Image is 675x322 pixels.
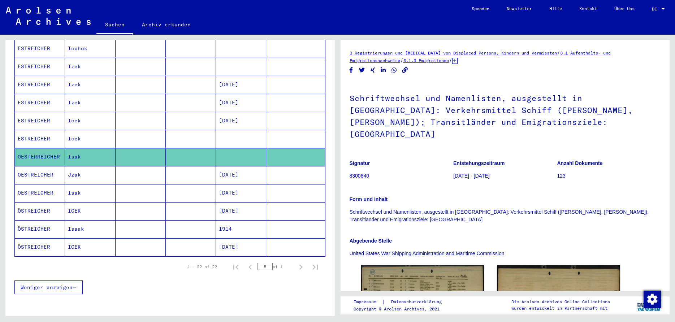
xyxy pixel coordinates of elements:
mat-cell: OESTREICHER [15,166,65,184]
mat-cell: Icchok [65,40,115,57]
mat-cell: ESTREICHER [15,130,65,148]
b: Signatur [350,160,370,166]
span: / [449,57,452,64]
b: Abgebende Stelle [350,238,392,244]
span: / [400,57,403,64]
p: 123 [557,172,661,180]
mat-cell: [DATE] [216,166,266,184]
button: Share on Xing [369,66,377,75]
span: DE [652,6,660,12]
mat-cell: ÖSTREICHER [15,220,65,238]
p: wurden entwickelt in Partnerschaft mit [511,305,610,312]
button: Previous page [243,260,258,274]
mat-cell: Jzak [65,166,115,184]
h1: Schriftwechsel und Namenlisten, ausgestellt in [GEOGRAPHIC_DATA]: Verkehrsmittel Schiff ([PERSON_... [350,82,661,149]
b: Entstehungszeitraum [453,160,505,166]
button: First page [229,260,243,274]
mat-cell: Icek [65,130,115,148]
mat-cell: Izek [65,94,115,112]
button: Share on LinkedIn [380,66,387,75]
mat-cell: Isak [65,148,115,166]
mat-cell: Izek [65,76,115,93]
mat-cell: ESTREICHER [15,112,65,130]
b: Form und Inhalt [350,196,388,202]
mat-cell: [DATE] [216,202,266,220]
p: Die Arolsen Archives Online-Collections [511,299,610,305]
b: Anzahl Dokumente [557,160,603,166]
mat-cell: ÖSTREICHER [15,202,65,220]
mat-cell: ICEK [65,238,115,256]
a: 8300840 [350,173,369,179]
mat-cell: ÖSTREICHER [15,238,65,256]
p: United States War Shipping Administration and Maritime Commission [350,250,661,257]
button: Share on WhatsApp [390,66,398,75]
mat-cell: [DATE] [216,238,266,256]
button: Next page [294,260,308,274]
mat-cell: Isak [65,184,115,202]
button: Share on Twitter [358,66,366,75]
mat-cell: [DATE] [216,76,266,93]
div: Zustimmung ändern [643,290,661,308]
mat-cell: ESTREICHER [15,40,65,57]
div: 1 – 22 of 22 [187,264,217,270]
mat-cell: OESTREICHER [15,184,65,202]
button: Weniger anzeigen [14,280,83,294]
a: Impressum [354,298,382,306]
mat-cell: ICEK [65,202,115,220]
button: Last page [308,260,323,274]
mat-cell: [DATE] [216,184,266,202]
mat-cell: Isaak [65,220,115,238]
p: Schriftwechsel und Namenlisten, ausgestellt in [GEOGRAPHIC_DATA]: Verkehrsmittel Schiff ([PERSON_... [350,208,661,223]
span: Weniger anzeigen [21,284,73,291]
div: | [354,298,450,306]
mat-cell: [DATE] [216,94,266,112]
img: yv_logo.png [636,296,663,314]
mat-cell: 1914 [216,220,266,238]
button: Copy link [401,66,409,75]
a: Datenschutzerklärung [385,298,450,306]
a: 3.1.3 Emigrationen [403,58,449,63]
mat-cell: ESTREICHER [15,76,65,93]
img: Arolsen_neg.svg [6,7,91,25]
mat-cell: OESTERREICHER [15,148,65,166]
a: Archiv erkunden [133,16,199,33]
a: Suchen [96,16,133,35]
mat-cell: [DATE] [216,112,266,130]
mat-cell: Izek [65,58,115,75]
a: 3 Registrierungen und [MEDICAL_DATA] von Displaced Persons, Kindern und Vermissten [350,50,557,56]
p: [DATE] - [DATE] [453,172,557,180]
mat-cell: ESTREICHER [15,94,65,112]
mat-cell: ESTREICHER [15,58,65,75]
span: / [557,49,560,56]
button: Share on Facebook [347,66,355,75]
mat-cell: Icek [65,112,115,130]
p: Copyright © Arolsen Archives, 2021 [354,306,450,312]
img: Zustimmung ändern [644,291,661,308]
div: of 1 [258,263,294,270]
